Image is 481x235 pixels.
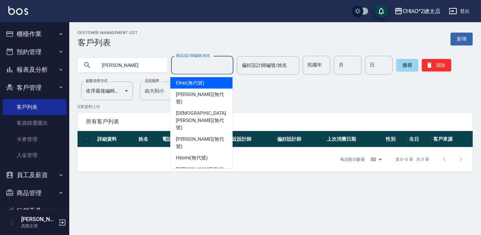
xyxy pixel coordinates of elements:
[396,59,418,71] button: 搜尋
[78,38,137,47] h3: 客戶列表
[81,81,133,100] div: 依序最後編輯時間
[3,25,66,43] button: 櫃檯作業
[3,147,66,163] a: 入金管理
[275,131,325,147] th: 偏好設計師
[176,136,227,150] span: [PERSON_NAME] (無代號)
[176,166,227,180] span: [PERSON_NAME] (無代號)
[403,7,441,16] div: CHIAO^2總太店
[97,56,162,75] input: 搜尋關鍵字
[78,104,473,110] p: 0 筆資料, 1 / 0
[384,131,408,147] th: 性別
[176,154,208,162] span: Hiromi (無代號)
[3,61,66,79] button: 報表及分析
[446,5,473,18] button: 登出
[3,202,66,220] button: 行銷工具
[86,78,108,84] label: 顧客排序方式
[325,131,384,147] th: 上次消費日期
[176,110,227,131] span: [DEMOGRAPHIC_DATA][PERSON_NAME] (無代號)
[6,216,19,229] img: Person
[140,81,192,100] div: 由大到小
[392,4,444,18] button: CHIAO^2總太店
[451,33,473,45] a: 新增
[161,131,185,147] th: 電話
[3,184,66,202] button: 商品管理
[408,131,431,147] th: 生日
[431,131,473,147] th: 客戶來源
[137,131,161,147] th: 姓名
[3,115,66,131] a: 客資篩選匯出
[340,156,365,163] p: 每頁顯示數量
[145,78,159,84] label: 呈現順序
[176,91,227,105] span: [PERSON_NAME] (無代號)
[8,6,28,15] img: Logo
[3,79,66,97] button: 客戶管理
[395,156,429,163] p: 第 0–0 筆 共 0 筆
[374,4,388,18] button: save
[3,131,66,147] a: 卡券管理
[3,99,66,115] a: 客戶列表
[96,131,137,147] th: 詳細資料
[176,53,210,58] label: 最近設計師編號/姓名
[3,166,66,184] button: 員工及薪資
[225,131,275,147] th: 最近設計師
[3,43,66,61] button: 預約管理
[422,59,451,71] button: 清除
[78,31,137,35] h2: Customer Management List
[176,79,205,87] span: Elmo (無代號)
[368,150,384,169] div: 50
[86,118,464,125] span: 所有客戶列表
[21,216,56,223] h5: [PERSON_NAME]
[21,223,56,229] p: 高階主管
